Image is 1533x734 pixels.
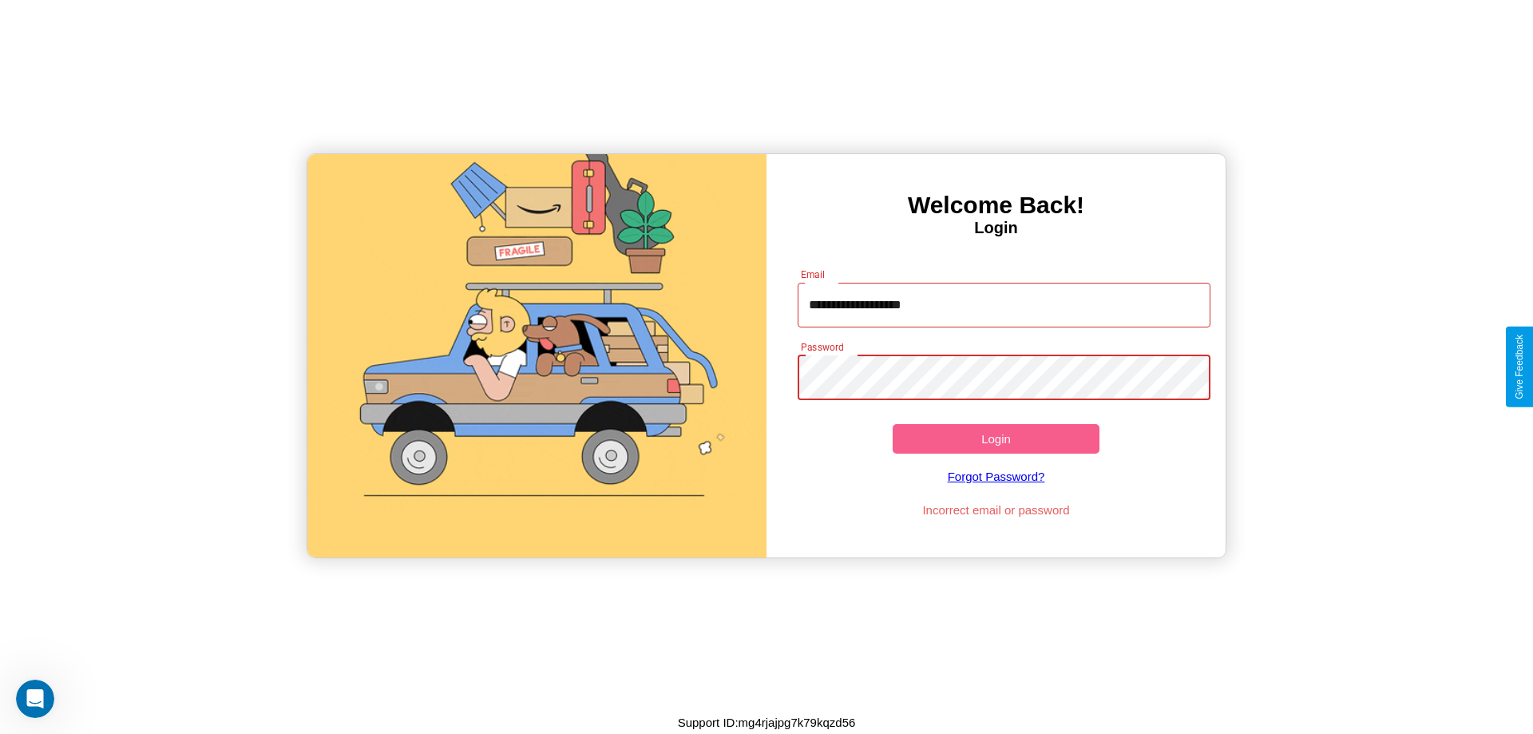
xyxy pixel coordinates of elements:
div: Give Feedback [1514,335,1525,399]
label: Email [801,268,826,281]
label: Password [801,340,843,354]
h3: Welcome Back! [766,192,1226,219]
a: Forgot Password? [790,454,1203,499]
h4: Login [766,219,1226,237]
button: Login [893,424,1099,454]
img: gif [307,154,766,557]
p: Support ID: mg4rjajpg7k79kqzd56 [678,712,856,733]
p: Incorrect email or password [790,499,1203,521]
iframe: Intercom live chat [16,680,54,718]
